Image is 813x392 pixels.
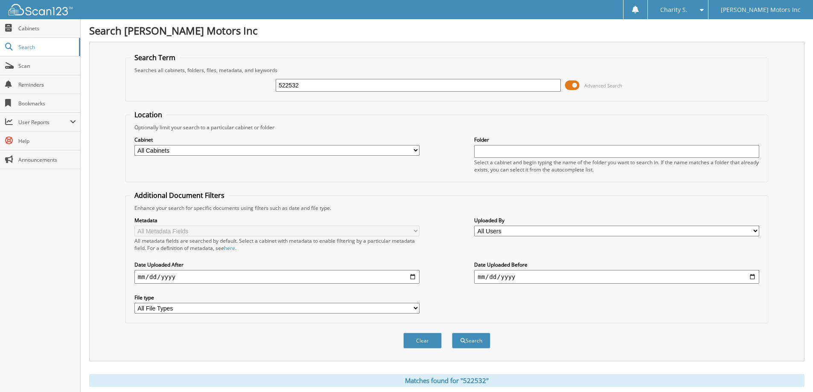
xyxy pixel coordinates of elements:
[474,136,759,143] label: Folder
[9,4,73,15] img: scan123-logo-white.svg
[224,244,235,252] a: here
[130,124,763,131] div: Optionally limit your search to a particular cabinet or folder
[130,191,229,200] legend: Additional Document Filters
[134,217,420,224] label: Metadata
[403,333,442,348] button: Clear
[130,204,763,212] div: Enhance your search for specific documents using filters such as date and file type.
[474,159,759,173] div: Select a cabinet and begin typing the name of the folder you want to search in. If the name match...
[474,217,759,224] label: Uploaded By
[770,351,813,392] iframe: Chat Widget
[134,136,420,143] label: Cabinet
[584,82,622,89] span: Advanced Search
[721,7,801,12] span: [PERSON_NAME] Motors Inc
[18,119,70,126] span: User Reports
[452,333,490,348] button: Search
[134,261,420,268] label: Date Uploaded After
[660,7,688,12] span: Charity S.
[18,25,76,32] span: Cabinets
[89,374,804,387] div: Matches found for "522532"
[18,81,76,88] span: Reminders
[130,53,180,62] legend: Search Term
[474,261,759,268] label: Date Uploaded Before
[474,270,759,284] input: end
[18,156,76,163] span: Announcements
[18,44,75,51] span: Search
[130,110,166,119] legend: Location
[89,23,804,38] h1: Search [PERSON_NAME] Motors Inc
[18,62,76,70] span: Scan
[18,100,76,107] span: Bookmarks
[134,237,420,252] div: All metadata fields are searched by default. Select a cabinet with metadata to enable filtering b...
[130,67,763,74] div: Searches all cabinets, folders, files, metadata, and keywords
[134,294,420,301] label: File type
[134,270,420,284] input: start
[18,137,76,145] span: Help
